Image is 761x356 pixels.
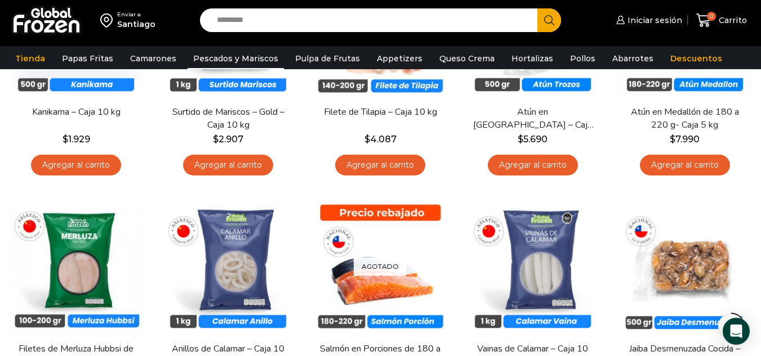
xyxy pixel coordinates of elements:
[613,9,682,31] a: Iniciar sesión
[693,7,750,34] a: 0 Carrito
[434,48,500,69] a: Queso Crema
[665,48,728,69] a: Descuentos
[472,106,594,132] a: Atún en [GEOGRAPHIC_DATA] – Caja 10 kg
[518,134,548,145] bdi: 5.690
[31,155,121,175] a: Agregar al carrito: “Kanikama – Caja 10 kg”
[564,48,601,69] a: Pollos
[63,134,68,145] span: $
[290,48,366,69] a: Pulpa de Frutas
[319,106,441,119] a: Filete de Tilapia – Caja 10 kg
[213,134,219,145] span: $
[10,48,51,69] a: Tienda
[640,155,730,175] a: Agregar al carrito: “Atún en Medallón de 180 a 220 g- Caja 5 kg”
[364,134,370,145] span: $
[364,134,397,145] bdi: 4.087
[537,8,561,32] button: Search button
[723,318,750,345] div: Open Intercom Messenger
[488,155,578,175] a: Agregar al carrito: “Atún en Trozos - Caja 10 kg”
[354,257,407,276] p: Agotado
[670,134,700,145] bdi: 7.990
[117,11,155,19] div: Enviar a
[213,134,243,145] bdi: 2.907
[670,134,675,145] span: $
[607,48,659,69] a: Abarrotes
[56,48,119,69] a: Papas Fritas
[100,11,117,30] img: address-field-icon.svg
[15,106,137,119] a: Kanikama – Caja 10 kg
[625,15,682,26] span: Iniciar sesión
[167,106,289,132] a: Surtido de Mariscos – Gold – Caja 10 kg
[716,15,747,26] span: Carrito
[707,12,716,21] span: 0
[63,134,90,145] bdi: 1.929
[335,155,425,175] a: Agregar al carrito: “Filete de Tilapia - Caja 10 kg”
[371,48,428,69] a: Appetizers
[117,19,155,30] div: Santiago
[518,134,523,145] span: $
[506,48,559,69] a: Hortalizas
[188,48,284,69] a: Pescados y Mariscos
[183,155,273,175] a: Agregar al carrito: “Surtido de Mariscos - Gold - Caja 10 kg”
[124,48,182,69] a: Camarones
[624,106,746,132] a: Atún en Medallón de 180 a 220 g- Caja 5 kg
